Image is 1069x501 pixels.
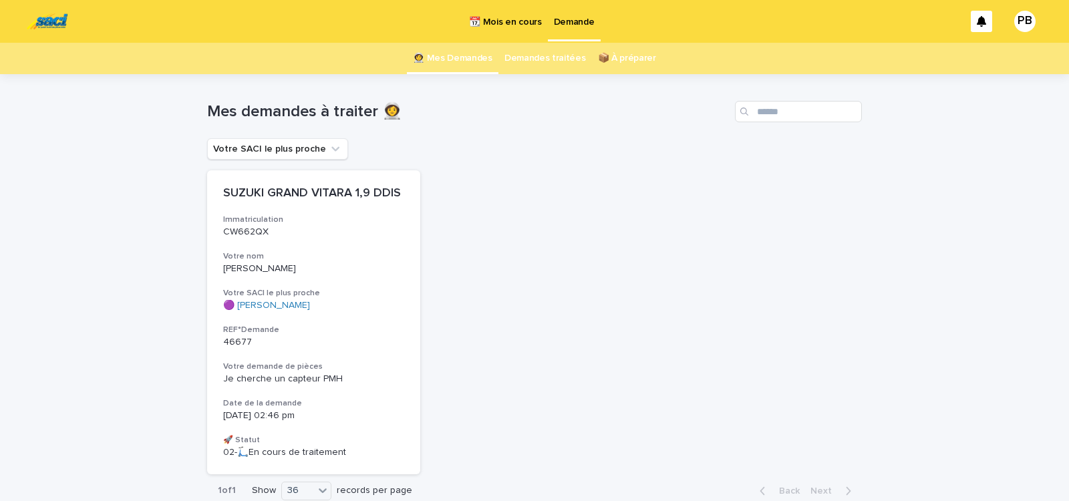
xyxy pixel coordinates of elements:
[771,486,800,496] span: Back
[223,447,404,458] p: 02-🛴En cours de traitement
[413,43,492,74] a: 👩‍🚀 Mes Demandes
[223,300,310,311] a: 🟣 [PERSON_NAME]
[27,8,67,35] img: UC29JcTLQ3GheANZ19ks
[252,485,276,496] p: Show
[207,138,348,160] button: Votre SACI le plus proche
[223,214,404,225] h3: Immatriculation
[223,251,404,262] h3: Votre nom
[282,484,314,498] div: 36
[223,435,404,446] h3: 🚀 Statut
[207,102,730,122] h1: Mes demandes à traiter 👩‍🚀
[805,485,862,497] button: Next
[749,485,805,497] button: Back
[223,186,404,201] p: SUZUKI GRAND VITARA 1,9 DDIS
[223,361,404,372] h3: Votre demande de pièces
[223,374,343,383] span: Je cherche un capteur PMH
[598,43,656,74] a: 📦 À préparer
[810,486,840,496] span: Next
[735,101,862,122] input: Search
[223,398,404,409] h3: Date de la demande
[504,43,586,74] a: Demandes traitées
[207,170,420,474] a: SUZUKI GRAND VITARA 1,9 DDISImmatriculationCW662QXVotre nom[PERSON_NAME]Votre SACI le plus proche...
[223,325,404,335] h3: REF°Demande
[223,410,404,422] p: [DATE] 02:46 pm
[1014,11,1036,32] div: PB
[223,288,404,299] h3: Votre SACI le plus proche
[223,226,404,238] p: CW662QX
[223,337,404,348] p: 46677
[223,263,404,275] p: [PERSON_NAME]
[337,485,412,496] p: records per page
